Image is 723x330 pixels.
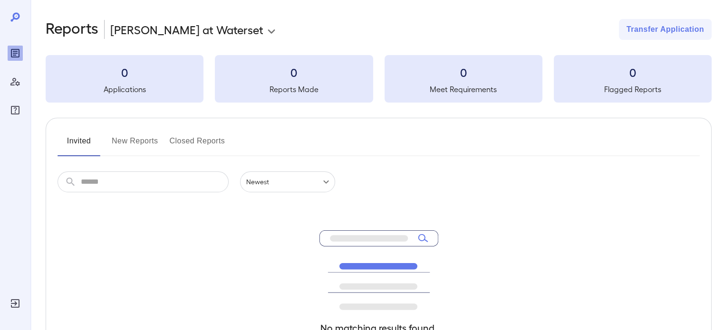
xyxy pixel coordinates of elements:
[215,65,373,80] h3: 0
[110,22,263,37] p: [PERSON_NAME] at Waterset
[46,19,98,40] h2: Reports
[619,19,712,40] button: Transfer Application
[8,103,23,118] div: FAQ
[46,84,203,95] h5: Applications
[46,55,712,103] summary: 0Applications0Reports Made0Meet Requirements0Flagged Reports
[554,84,712,95] h5: Flagged Reports
[58,133,100,156] button: Invited
[8,74,23,89] div: Manage Users
[554,65,712,80] h3: 0
[170,133,225,156] button: Closed Reports
[215,84,373,95] h5: Reports Made
[112,133,158,156] button: New Reports
[385,84,542,95] h5: Meet Requirements
[46,65,203,80] h3: 0
[8,296,23,311] div: Log Out
[8,46,23,61] div: Reports
[240,171,335,192] div: Newest
[385,65,542,80] h3: 0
